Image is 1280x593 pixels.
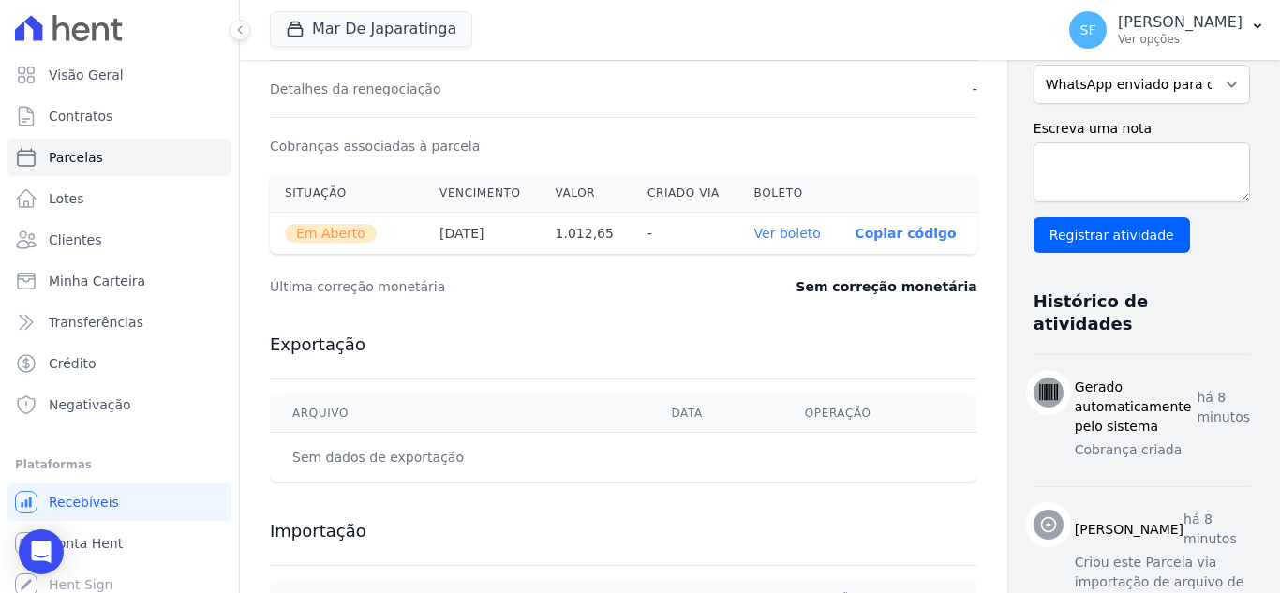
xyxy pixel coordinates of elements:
[49,189,84,208] span: Lotes
[541,174,633,213] th: Valor
[270,433,648,482] td: Sem dados de exportação
[285,224,377,243] span: Em Aberto
[739,174,841,213] th: Boleto
[1075,378,1198,437] h3: Gerado automaticamente pelo sistema
[633,174,739,213] th: Criado via
[7,525,231,562] a: Conta Hent
[1054,4,1280,56] button: SF [PERSON_NAME] Ver opções
[49,493,119,511] span: Recebíveis
[7,304,231,341] a: Transferências
[270,137,480,156] dt: Cobranças associadas à parcela
[7,180,231,217] a: Lotes
[1118,32,1243,47] p: Ver opções
[782,394,977,433] th: Operação
[633,213,739,255] th: -
[1075,440,1250,460] p: Cobrança criada
[1075,520,1183,540] h3: [PERSON_NAME]
[49,66,124,84] span: Visão Geral
[49,272,145,290] span: Minha Carteira
[424,174,540,213] th: Vencimento
[855,226,956,241] button: Copiar código
[1118,13,1243,32] p: [PERSON_NAME]
[541,213,633,255] th: 1.012,65
[270,174,424,213] th: Situação
[270,277,688,296] dt: Última correção monetária
[7,97,231,135] a: Contratos
[49,534,123,553] span: Conta Hent
[7,262,231,300] a: Minha Carteira
[1183,510,1250,549] p: há 8 minutos
[1034,217,1190,253] input: Registrar atividade
[49,354,97,373] span: Crédito
[424,213,540,255] th: [DATE]
[270,80,441,98] dt: Detalhes da renegociação
[49,395,131,414] span: Negativação
[7,386,231,423] a: Negativação
[7,56,231,94] a: Visão Geral
[1197,388,1250,427] p: há 8 minutos
[15,453,224,476] div: Plataformas
[7,139,231,176] a: Parcelas
[19,529,64,574] div: Open Intercom Messenger
[7,221,231,259] a: Clientes
[754,226,821,241] a: Ver boleto
[49,230,101,249] span: Clientes
[49,107,112,126] span: Contratos
[1080,23,1096,37] span: SF
[7,483,231,521] a: Recebíveis
[1034,290,1235,335] h3: Histórico de atividades
[648,394,781,433] th: Data
[973,80,977,98] dd: -
[796,277,976,296] dd: Sem correção monetária
[270,11,472,47] button: Mar De Japaratinga
[49,148,103,167] span: Parcelas
[270,520,977,542] h3: Importação
[270,394,648,433] th: Arquivo
[7,345,231,382] a: Crédito
[49,313,143,332] span: Transferências
[270,334,977,356] h3: Exportação
[1034,119,1250,139] label: Escreva uma nota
